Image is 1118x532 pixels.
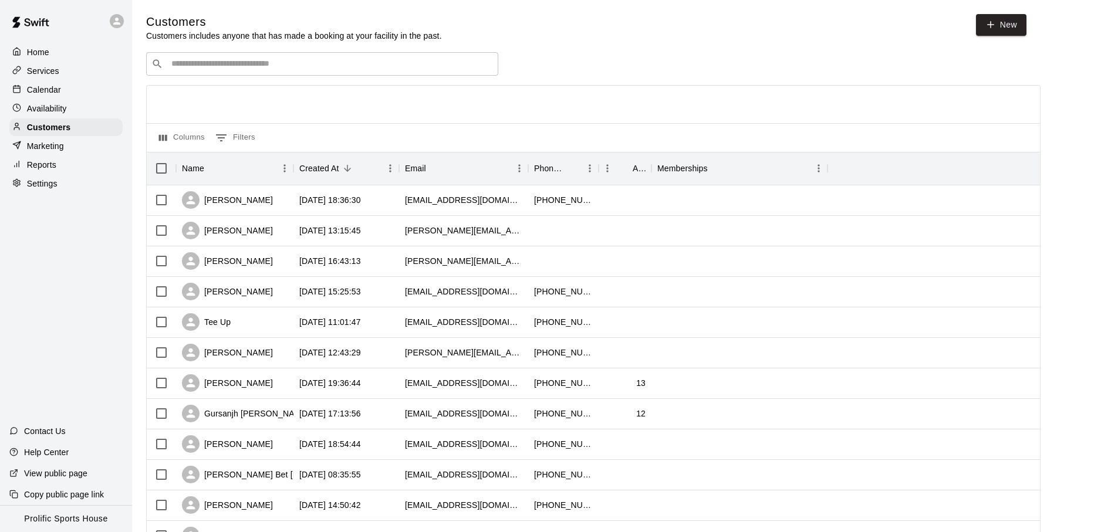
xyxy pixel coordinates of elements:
[405,194,522,206] div: feocesar@gmail.com
[24,513,107,525] p: Prolific Sports House
[534,499,593,511] div: +14037088056
[381,160,399,177] button: Menu
[182,152,204,185] div: Name
[9,175,123,192] a: Settings
[299,499,361,511] div: 2025-07-16 14:50:42
[24,489,104,500] p: Copy public page link
[212,128,258,147] button: Show filters
[511,160,528,177] button: Menu
[405,499,522,511] div: rhjulien@yahoo.com
[182,496,273,514] div: [PERSON_NAME]
[182,252,273,270] div: [PERSON_NAME]
[534,316,593,328] div: +16135588826
[24,446,69,458] p: Help Center
[176,152,293,185] div: Name
[405,255,522,267] div: kim.layton@hotmail.com
[534,152,565,185] div: Phone Number
[299,225,361,236] div: 2025-08-12 13:15:45
[299,377,361,389] div: 2025-08-05 19:36:44
[599,152,651,185] div: Age
[651,152,827,185] div: Memberships
[293,152,399,185] div: Created At
[299,194,361,206] div: 2025-08-12 18:36:30
[9,43,123,61] a: Home
[636,408,646,419] div: 12
[182,435,273,453] div: [PERSON_NAME]
[299,347,361,358] div: 2025-08-06 12:43:29
[146,14,442,30] h5: Customers
[534,469,593,480] div: +14039187106
[534,438,593,450] div: +14035608820
[24,425,66,437] p: Contact Us
[156,128,208,147] button: Select columns
[405,225,522,236] div: kimberly.johnson202@gmail.com
[299,438,361,450] div: 2025-07-27 18:54:44
[657,152,708,185] div: Memberships
[616,160,633,177] button: Sort
[299,316,361,328] div: 2025-08-08 11:01:47
[633,152,646,185] div: Age
[27,140,64,152] p: Marketing
[276,160,293,177] button: Menu
[528,152,599,185] div: Phone Number
[204,160,221,177] button: Sort
[9,118,123,136] a: Customers
[27,178,58,189] p: Settings
[182,283,273,300] div: [PERSON_NAME]
[182,405,309,422] div: Gursanjh [PERSON_NAME]
[27,46,49,58] p: Home
[182,374,273,392] div: [PERSON_NAME]
[599,160,616,177] button: Menu
[299,152,339,185] div: Created At
[405,286,522,297] div: jonijane2878@gmail.com
[9,81,123,99] a: Calendar
[27,65,59,77] p: Services
[976,14,1026,36] a: New
[405,408,522,419] div: boparai9013@gmail.com
[182,344,273,361] div: [PERSON_NAME]
[27,121,70,133] p: Customers
[581,160,599,177] button: Menu
[146,30,442,42] p: Customers includes anyone that has made a booking at your facility in the past.
[299,286,361,297] div: 2025-08-08 15:25:53
[534,408,593,419] div: +15879716511
[9,62,123,80] a: Services
[534,377,593,389] div: +13689997788
[405,469,522,480] div: kev.dcruz@hotmail.com
[9,100,123,117] a: Availability
[534,194,593,206] div: +14034711094
[27,84,61,96] p: Calendar
[399,152,528,185] div: Email
[299,255,361,267] div: 2025-08-11 16:43:13
[9,156,123,174] a: Reports
[182,191,273,209] div: [PERSON_NAME]
[405,347,522,358] div: rosa.nikoobayan@ucalgary.ca
[299,469,361,480] div: 2025-07-23 08:35:55
[182,313,231,331] div: Tee Up
[405,316,522,328] div: tvo2tvo@yahoo.ca
[146,52,498,76] div: Search customers by name or email
[636,377,646,389] div: 13
[810,160,827,177] button: Menu
[708,160,724,177] button: Sort
[405,152,426,185] div: Email
[299,408,361,419] div: 2025-07-31 17:13:56
[565,160,581,177] button: Sort
[339,160,356,177] button: Sort
[534,347,593,358] div: +15875860262
[27,103,67,114] p: Availability
[24,467,87,479] p: View public page
[9,137,123,155] a: Marketing
[182,466,359,483] div: [PERSON_NAME] Bet [PERSON_NAME]
[405,377,522,389] div: rayyanmusa@icloud.com
[405,438,522,450] div: mille0269@hotmail.com
[27,159,56,171] p: Reports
